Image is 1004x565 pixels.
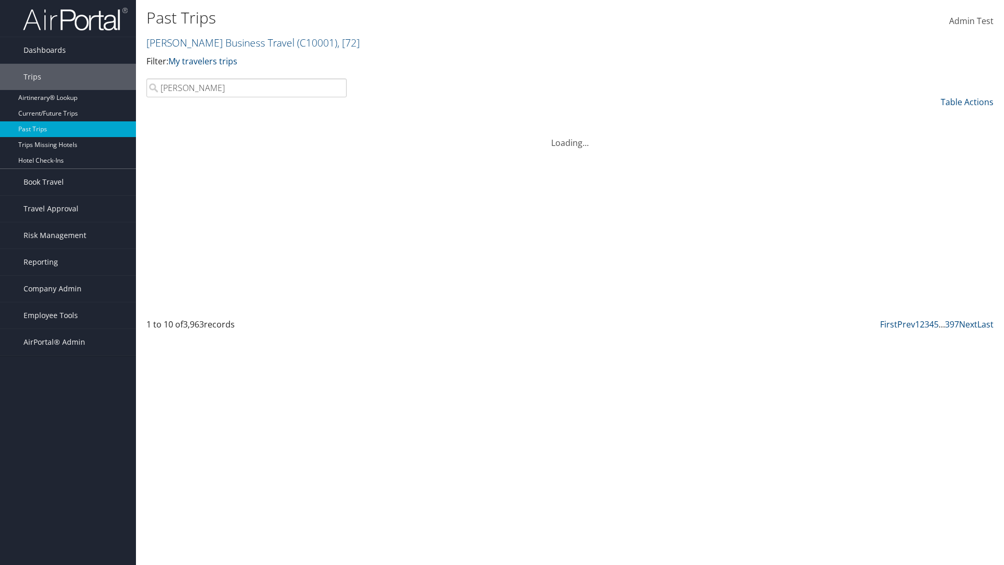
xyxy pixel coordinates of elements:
[24,249,58,275] span: Reporting
[337,36,360,50] span: , [ 72 ]
[24,64,41,90] span: Trips
[23,7,128,31] img: airportal-logo.png
[146,78,347,97] input: Search Traveler or Arrival City
[920,319,925,330] a: 2
[925,319,929,330] a: 3
[146,7,711,29] h1: Past Trips
[959,319,977,330] a: Next
[941,96,994,108] a: Table Actions
[24,222,86,248] span: Risk Management
[24,196,78,222] span: Travel Approval
[915,319,920,330] a: 1
[146,318,347,336] div: 1 to 10 of records
[897,319,915,330] a: Prev
[24,329,85,355] span: AirPortal® Admin
[24,169,64,195] span: Book Travel
[24,276,82,302] span: Company Admin
[24,37,66,63] span: Dashboards
[939,319,945,330] span: …
[945,319,959,330] a: 397
[880,319,897,330] a: First
[168,55,237,67] a: My travelers trips
[146,55,711,69] p: Filter:
[146,124,994,149] div: Loading...
[949,5,994,38] a: Admin Test
[24,302,78,329] span: Employee Tools
[934,319,939,330] a: 5
[183,319,204,330] span: 3,963
[929,319,934,330] a: 4
[977,319,994,330] a: Last
[146,36,360,50] a: [PERSON_NAME] Business Travel
[949,15,994,27] span: Admin Test
[297,36,337,50] span: ( C10001 )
